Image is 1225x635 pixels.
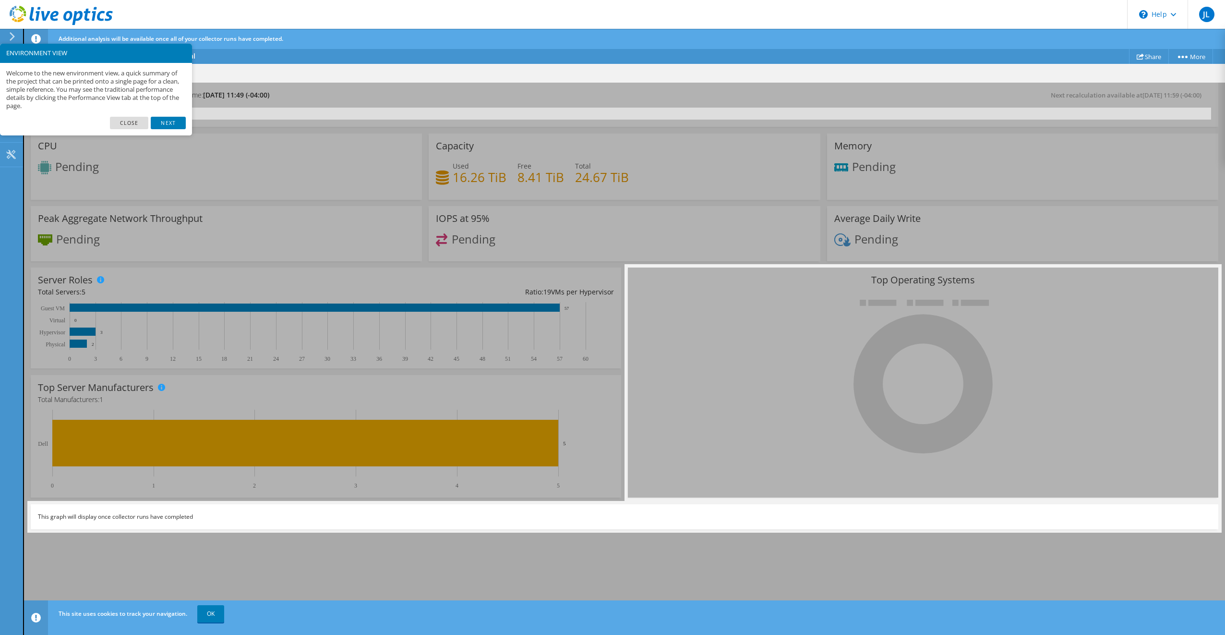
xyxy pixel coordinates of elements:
span: JL [1199,7,1214,22]
a: Next [151,117,185,129]
a: More [1168,49,1213,64]
h3: ENVIRONMENT VIEW [6,50,186,56]
a: Share [1129,49,1169,64]
a: OK [197,605,224,623]
svg: \n [1139,10,1148,19]
p: Welcome to the new environment view, a quick summary of the project that can be printed onto a si... [6,69,186,110]
div: This graph will display once collector runs have completed [31,504,1218,529]
span: Additional analysis will be available once all of your collector runs have completed. [59,35,283,43]
a: Close [110,117,149,129]
span: This site uses cookies to track your navigation. [59,610,187,618]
